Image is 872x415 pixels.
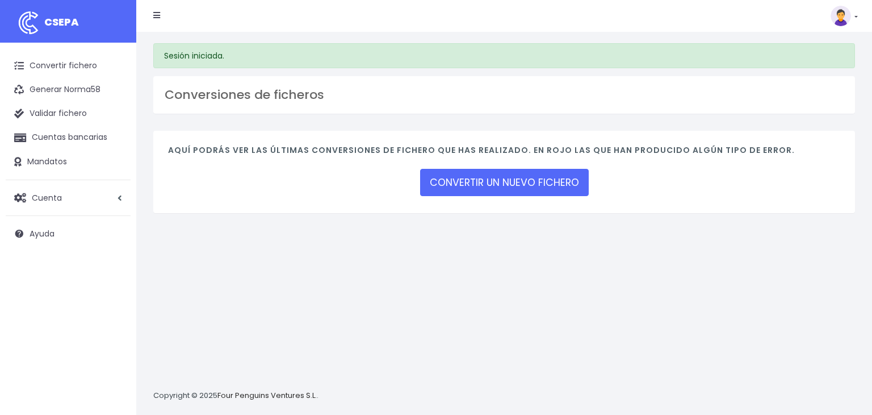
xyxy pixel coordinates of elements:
[6,222,131,246] a: Ayuda
[6,126,131,150] a: Cuentas bancarias
[6,54,131,78] a: Convertir fichero
[6,150,131,174] a: Mandatos
[153,43,855,68] div: Sesión iniciada.
[14,9,43,37] img: logo
[30,228,54,239] span: Ayuda
[217,390,317,401] a: Four Penguins Ventures S.L.
[165,88,844,102] h3: Conversiones de ficheros
[420,169,589,196] a: CONVERTIR UN NUEVO FICHERO
[6,102,131,126] a: Validar fichero
[44,15,79,29] span: CSEPA
[6,186,131,210] a: Cuenta
[153,390,318,402] p: Copyright © 2025 .
[168,146,840,161] h4: Aquí podrás ver las últimas conversiones de fichero que has realizado. En rojo las que han produc...
[831,6,851,26] img: profile
[32,192,62,203] span: Cuenta
[6,78,131,102] a: Generar Norma58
